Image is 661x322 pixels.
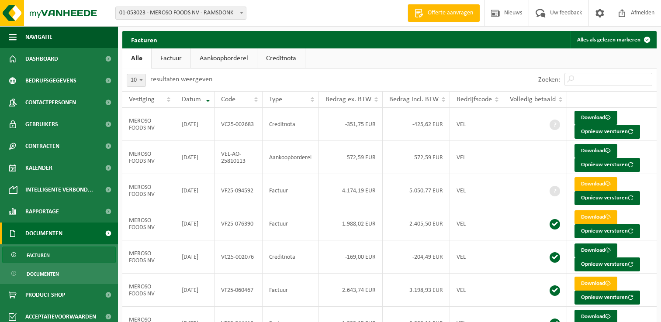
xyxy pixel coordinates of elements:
[25,223,62,244] span: Documenten
[25,157,52,179] span: Kalender
[215,274,263,307] td: VF25-060467
[25,179,93,201] span: Intelligente verbond...
[450,207,503,240] td: VEL
[319,274,383,307] td: 2.643,74 EUR
[122,48,151,69] a: Alle
[257,48,305,69] a: Creditnota
[150,76,212,83] label: resultaten weergeven
[263,274,319,307] td: Factuur
[25,201,59,223] span: Rapportage
[574,291,640,305] button: Opnieuw versturen
[574,125,640,139] button: Opnieuw versturen
[263,174,319,207] td: Factuur
[574,144,617,158] a: Download
[426,9,475,17] span: Offerte aanvragen
[574,277,617,291] a: Download
[27,266,59,282] span: Documenten
[127,74,146,87] span: 10
[570,31,656,48] button: Alles als gelezen markeren
[122,108,175,141] td: MEROSO FOODS NV
[574,210,617,224] a: Download
[25,135,59,157] span: Contracten
[263,240,319,274] td: Creditnota
[574,111,617,125] a: Download
[175,108,215,141] td: [DATE]
[319,141,383,174] td: 572,59 EUR
[175,240,215,274] td: [DATE]
[215,141,263,174] td: VEL-AO-25810113
[175,141,215,174] td: [DATE]
[122,141,175,174] td: MEROSO FOODS NV
[383,274,450,307] td: 3.198,93 EUR
[182,96,201,103] span: Datum
[116,7,246,19] span: 01-053023 - MEROSO FOODS NV - RAMSDONK
[175,174,215,207] td: [DATE]
[574,191,640,205] button: Opnieuw versturen
[450,240,503,274] td: VEL
[25,70,76,92] span: Bedrijfsgegevens
[263,207,319,240] td: Factuur
[383,240,450,274] td: -204,49 EUR
[2,265,116,282] a: Documenten
[319,108,383,141] td: -351,75 EUR
[122,174,175,207] td: MEROSO FOODS NV
[383,141,450,174] td: 572,59 EUR
[408,4,480,22] a: Offerte aanvragen
[450,174,503,207] td: VEL
[215,108,263,141] td: VC25-002683
[129,96,155,103] span: Vestiging
[510,96,556,103] span: Volledig betaald
[25,284,65,306] span: Product Shop
[574,224,640,238] button: Opnieuw versturen
[25,113,58,135] span: Gebruikers
[122,274,175,307] td: MEROSO FOODS NV
[25,48,58,70] span: Dashboard
[115,7,246,20] span: 01-053023 - MEROSO FOODS NV - RAMSDONK
[383,174,450,207] td: 5.050,77 EUR
[215,207,263,240] td: VF25-076390
[27,247,50,264] span: Facturen
[175,207,215,240] td: [DATE]
[574,158,640,172] button: Opnieuw versturen
[122,31,166,48] h2: Facturen
[215,240,263,274] td: VC25-002076
[574,257,640,271] button: Opnieuw versturen
[221,96,235,103] span: Code
[450,141,503,174] td: VEL
[269,96,282,103] span: Type
[383,207,450,240] td: 2.405,50 EUR
[389,96,439,103] span: Bedrag incl. BTW
[122,207,175,240] td: MEROSO FOODS NV
[325,96,371,103] span: Bedrag ex. BTW
[319,240,383,274] td: -169,00 EUR
[538,76,560,83] label: Zoeken:
[450,108,503,141] td: VEL
[127,74,145,86] span: 10
[450,274,503,307] td: VEL
[319,174,383,207] td: 4.174,19 EUR
[2,247,116,263] a: Facturen
[263,108,319,141] td: Creditnota
[25,26,52,48] span: Navigatie
[574,177,617,191] a: Download
[319,207,383,240] td: 1.988,02 EUR
[25,92,76,113] span: Contactpersonen
[191,48,257,69] a: Aankoopborderel
[122,240,175,274] td: MEROSO FOODS NV
[175,274,215,307] td: [DATE]
[215,174,263,207] td: VF25-094592
[574,243,617,257] a: Download
[457,96,492,103] span: Bedrijfscode
[383,108,450,141] td: -425,62 EUR
[263,141,319,174] td: Aankoopborderel
[152,48,190,69] a: Factuur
